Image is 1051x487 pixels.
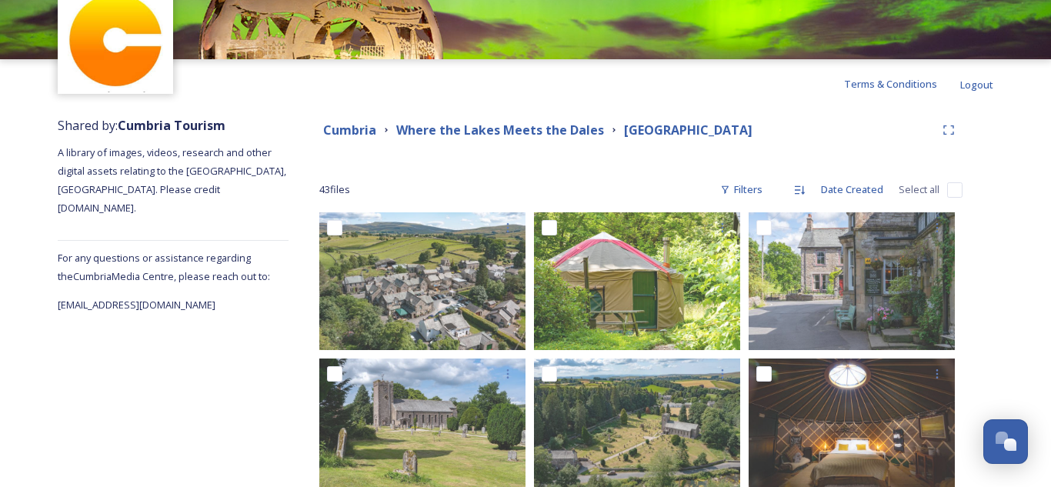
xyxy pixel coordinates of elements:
span: Terms & Conditions [844,77,937,91]
a: Terms & Conditions [844,75,960,93]
span: Shared by: [58,117,225,134]
img: Attract and Disperse (362 of 1364).jpg [534,212,740,350]
img: Attract and Disperse (383 of 1364).jpg [749,212,955,350]
span: A library of images, videos, research and other digital assets relating to the [GEOGRAPHIC_DATA],... [58,145,289,215]
button: Open Chat [983,419,1028,464]
strong: Where the Lakes Meets the Dales [396,122,604,138]
span: [EMAIL_ADDRESS][DOMAIN_NAME] [58,298,215,312]
img: Attract and Disperse (405 of 1364).jpg [319,212,525,349]
span: Select all [899,182,939,197]
span: 43 file s [319,182,350,197]
strong: Cumbria [323,122,376,138]
strong: [GEOGRAPHIC_DATA] [624,122,752,138]
div: Filters [712,175,770,205]
strong: Cumbria Tourism [118,117,225,134]
div: Date Created [813,175,891,205]
span: Logout [960,78,993,92]
span: For any questions or assistance regarding the Cumbria Media Centre, please reach out to: [58,251,270,283]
